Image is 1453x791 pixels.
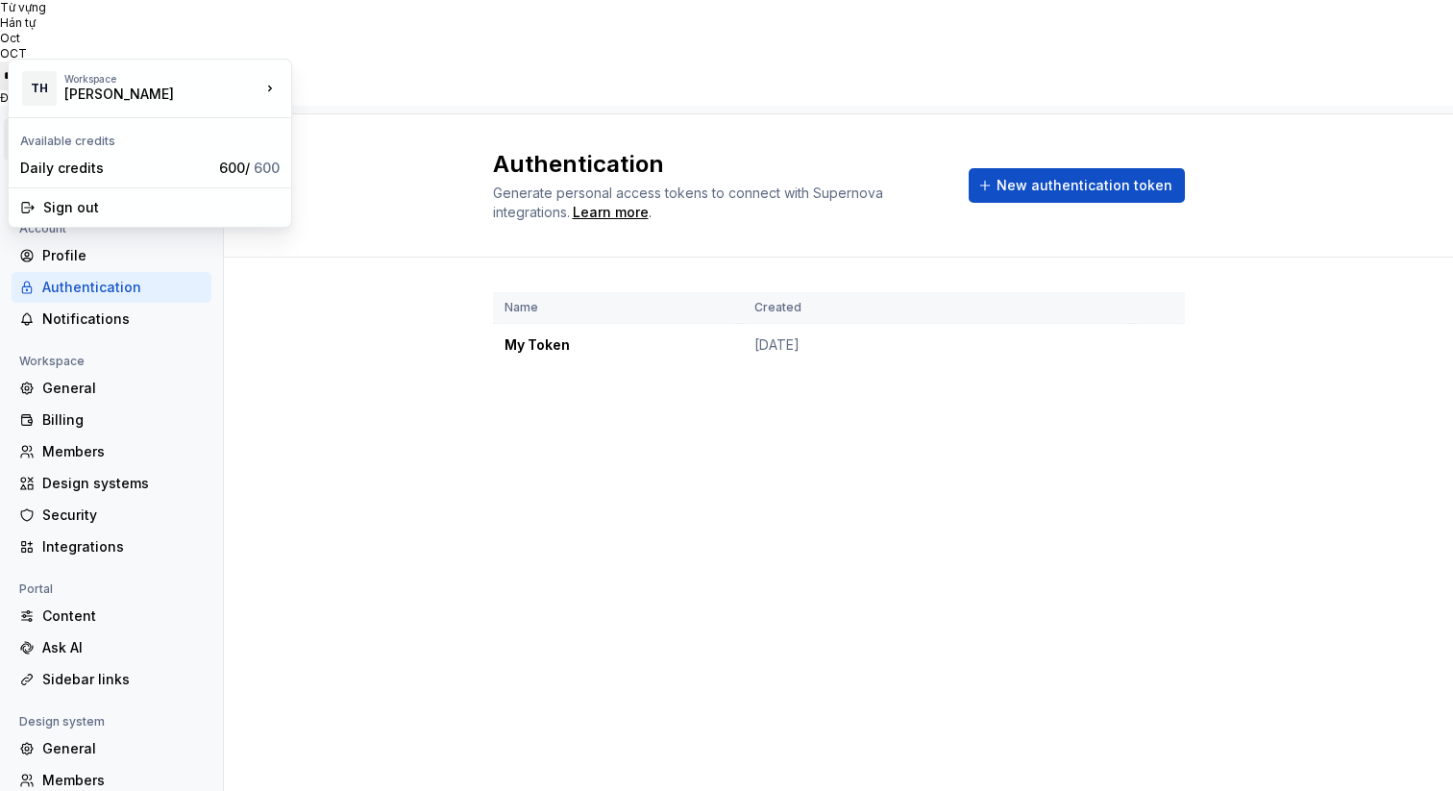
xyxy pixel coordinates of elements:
span: 600 / [219,160,280,176]
div: Workspace [64,73,260,85]
div: Daily credits [20,159,211,178]
div: TH [22,71,57,106]
div: Available credits [12,122,287,153]
div: Sign out [43,198,280,217]
span: 600 [254,160,280,176]
div: [PERSON_NAME] [64,85,228,104]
